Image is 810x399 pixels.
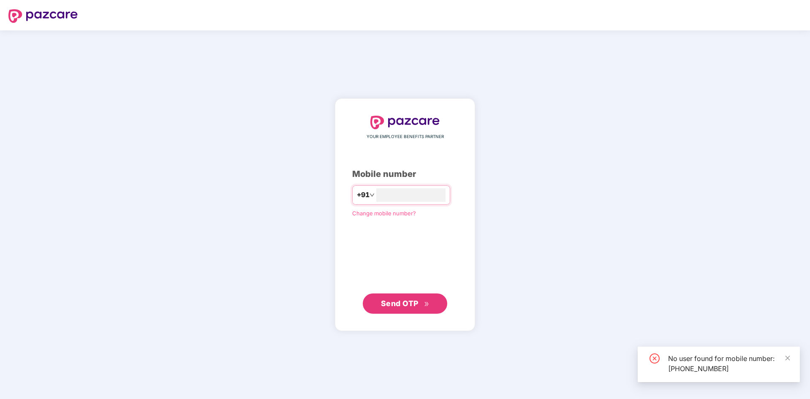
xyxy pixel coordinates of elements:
[367,133,444,140] span: YOUR EMPLOYEE BENEFITS PARTNER
[668,353,790,374] div: No user found for mobile number: [PHONE_NUMBER]
[352,168,458,181] div: Mobile number
[357,190,370,200] span: +91
[424,301,429,307] span: double-right
[650,353,660,364] span: close-circle
[8,9,78,23] img: logo
[381,299,419,308] span: Send OTP
[370,193,375,198] span: down
[363,293,447,314] button: Send OTPdouble-right
[785,355,791,361] span: close
[352,210,416,217] a: Change mobile number?
[370,116,440,129] img: logo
